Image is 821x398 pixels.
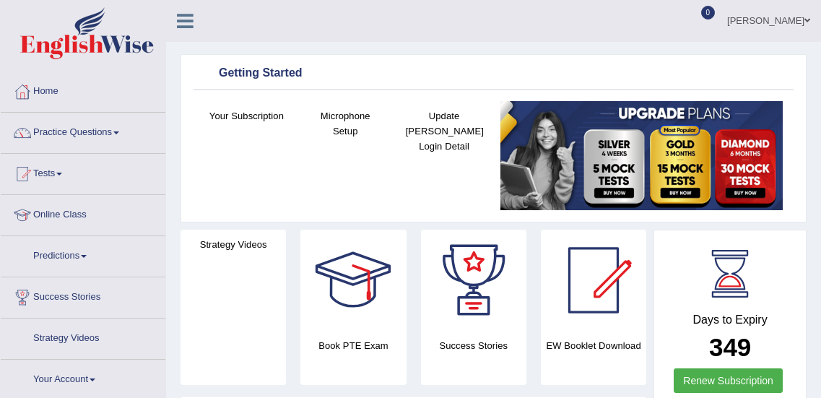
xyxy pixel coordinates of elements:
[1,360,165,396] a: Your Account
[1,154,165,190] a: Tests
[402,108,487,154] h4: Update [PERSON_NAME] Login Detail
[197,63,790,85] div: Getting Started
[421,338,526,353] h4: Success Stories
[541,338,646,353] h4: EW Booklet Download
[1,319,165,355] a: Strategy Videos
[1,236,165,272] a: Predictions
[204,108,289,124] h4: Your Subscription
[1,72,165,108] a: Home
[1,277,165,313] a: Success Stories
[670,313,790,326] h4: Days to Expiry
[181,237,286,252] h4: Strategy Videos
[1,113,165,149] a: Practice Questions
[674,368,783,393] a: Renew Subscription
[303,108,388,139] h4: Microphone Setup
[500,101,783,210] img: small5.jpg
[709,333,751,361] b: 349
[1,195,165,231] a: Online Class
[300,338,406,353] h4: Book PTE Exam
[701,6,716,20] span: 0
